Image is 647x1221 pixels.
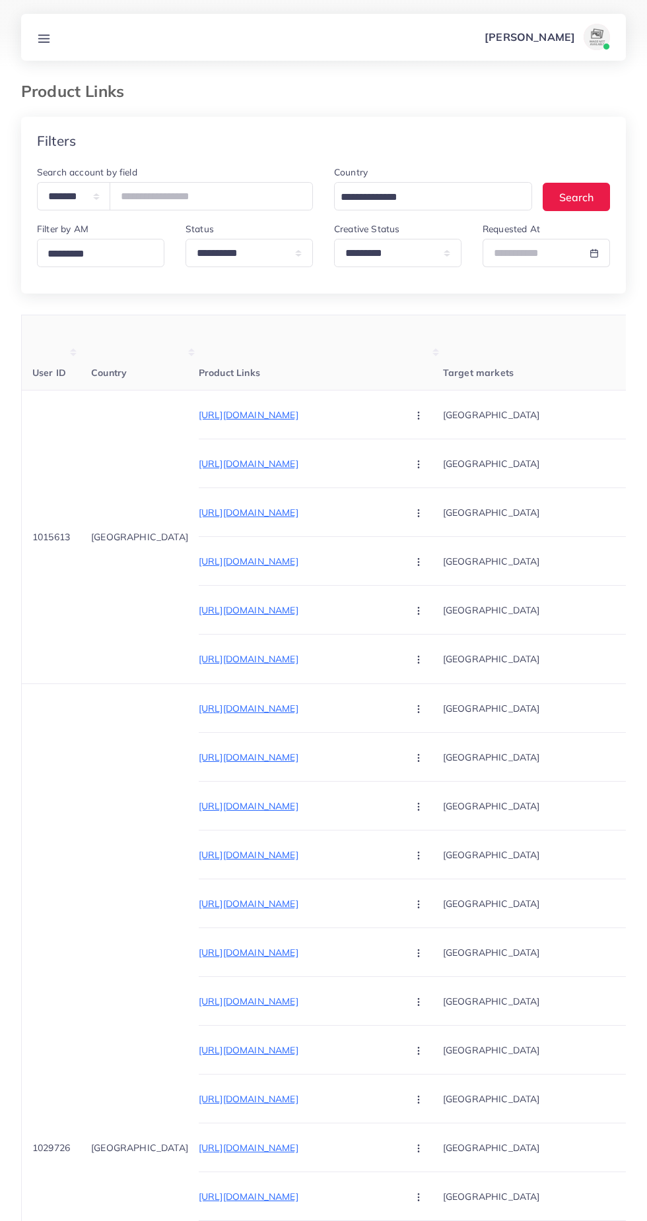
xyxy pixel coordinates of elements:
[37,133,76,149] h4: Filters
[199,1140,397,1156] p: [URL][DOMAIN_NAME]
[32,1142,70,1154] span: 1029726
[43,244,156,265] input: Search for option
[443,546,641,576] p: [GEOGRAPHIC_DATA]
[199,1091,397,1107] p: [URL][DOMAIN_NAME]
[334,222,399,235] label: Creative Status
[91,529,188,545] p: [GEOGRAPHIC_DATA]
[477,24,615,50] a: [PERSON_NAME]avatar
[443,742,641,772] p: [GEOGRAPHIC_DATA]
[91,367,127,379] span: Country
[443,1181,641,1211] p: [GEOGRAPHIC_DATA]
[199,1189,397,1205] p: [URL][DOMAIN_NAME]
[199,505,397,520] p: [URL][DOMAIN_NAME]
[485,29,575,45] p: [PERSON_NAME]
[443,449,641,478] p: [GEOGRAPHIC_DATA]
[199,553,397,569] p: [URL][DOMAIN_NAME]
[199,701,397,716] p: [URL][DOMAIN_NAME]
[543,183,610,211] button: Search
[443,497,641,527] p: [GEOGRAPHIC_DATA]
[443,791,641,821] p: [GEOGRAPHIC_DATA]
[199,456,397,472] p: [URL][DOMAIN_NAME]
[37,239,164,267] div: Search for option
[443,1133,641,1162] p: [GEOGRAPHIC_DATA]
[334,166,368,179] label: Country
[199,407,397,423] p: [URL][DOMAIN_NAME]
[443,1035,641,1065] p: [GEOGRAPHIC_DATA]
[32,531,70,543] span: 1015613
[199,798,397,814] p: [URL][DOMAIN_NAME]
[199,651,397,667] p: [URL][DOMAIN_NAME]
[91,1140,188,1156] p: [GEOGRAPHIC_DATA]
[199,602,397,618] p: [URL][DOMAIN_NAME]
[483,222,540,235] label: Requested At
[199,847,397,863] p: [URL][DOMAIN_NAME]
[443,840,641,869] p: [GEOGRAPHIC_DATA]
[199,945,397,960] p: [URL][DOMAIN_NAME]
[186,222,214,235] label: Status
[443,1084,641,1113] p: [GEOGRAPHIC_DATA]
[443,400,641,429] p: [GEOGRAPHIC_DATA]
[37,222,88,235] label: Filter by AM
[199,749,397,765] p: [URL][DOMAIN_NAME]
[584,24,610,50] img: avatar
[334,182,532,210] div: Search for option
[199,1042,397,1058] p: [URL][DOMAIN_NAME]
[443,595,641,625] p: [GEOGRAPHIC_DATA]
[443,367,514,379] span: Target markets
[443,937,641,967] p: [GEOGRAPHIC_DATA]
[21,82,135,101] h3: Product Links
[32,367,66,379] span: User ID
[443,986,641,1016] p: [GEOGRAPHIC_DATA]
[336,187,515,208] input: Search for option
[199,896,397,912] p: [URL][DOMAIN_NAME]
[37,166,137,179] label: Search account by field
[199,993,397,1009] p: [URL][DOMAIN_NAME]
[199,367,260,379] span: Product Links
[443,644,641,674] p: [GEOGRAPHIC_DATA]
[443,889,641,918] p: [GEOGRAPHIC_DATA]
[443,693,641,723] p: [GEOGRAPHIC_DATA]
